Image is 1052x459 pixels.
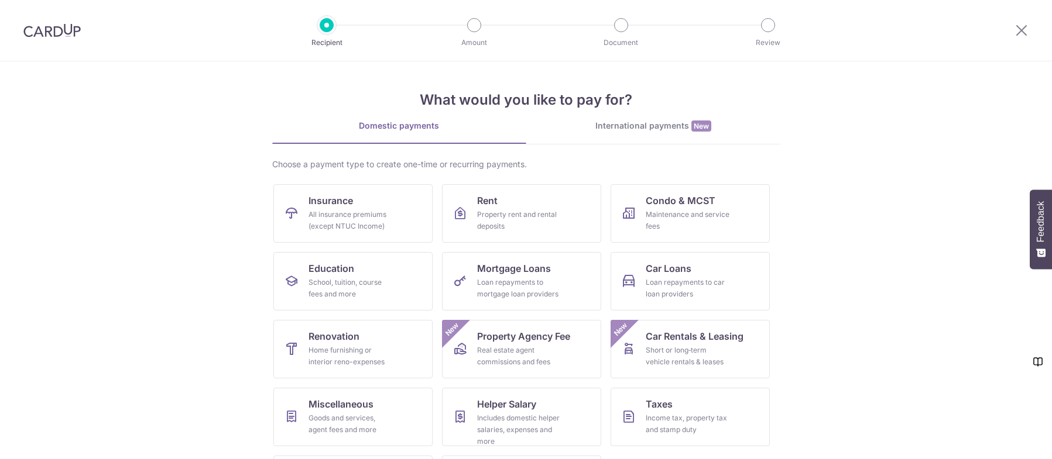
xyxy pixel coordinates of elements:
a: InsuranceAll insurance premiums (except NTUC Income) [273,184,433,243]
div: All insurance premiums (except NTUC Income) [309,209,393,232]
span: Condo & MCST [646,194,715,208]
span: Helper Salary [477,397,536,411]
a: RentProperty rent and rental deposits [442,184,601,243]
span: Renovation [309,329,359,343]
span: Car Rentals & Leasing [646,329,743,343]
p: Review [725,37,811,49]
p: Recipient [283,37,370,49]
span: Miscellaneous [309,397,373,411]
iframe: Opens a widget where you can find more information [977,424,1040,453]
div: Property rent and rental deposits [477,209,561,232]
a: Car Rentals & LeasingShort or long‑term vehicle rentals & leasesNew [611,320,770,378]
a: Helper SalaryIncludes domestic helper salaries, expenses and more [442,388,601,446]
a: Property Agency FeeReal estate agent commissions and feesNew [442,320,601,378]
span: New [442,320,461,339]
a: Mortgage LoansLoan repayments to mortgage loan providers [442,252,601,310]
span: Taxes [646,397,673,411]
a: RenovationHome furnishing or interior reno-expenses [273,320,433,378]
div: Loan repayments to car loan providers [646,277,730,300]
div: Short or long‑term vehicle rentals & leases [646,344,730,368]
span: Feedback [1036,201,1046,242]
span: Education [309,261,354,275]
span: Property Agency Fee [477,329,570,343]
a: Car LoansLoan repayments to car loan providers [611,252,770,310]
a: EducationSchool, tuition, course fees and more [273,252,433,310]
div: Maintenance and service fees [646,209,730,232]
div: Goods and services, agent fees and more [309,412,393,436]
span: Car Loans [646,261,691,275]
button: Feedback - Show survey [1030,189,1052,269]
div: Choose a payment type to create one-time or recurring payments. [272,158,780,170]
p: Document [578,37,664,49]
div: Home furnishing or interior reno-expenses [309,344,393,368]
div: Income tax, property tax and stamp duty [646,412,730,436]
div: Includes domestic helper salaries, expenses and more [477,412,561,447]
span: Insurance [309,194,353,208]
img: CardUp [23,23,81,37]
span: Mortgage Loans [477,261,551,275]
span: New [691,120,711,132]
div: Real estate agent commissions and fees [477,344,561,368]
div: Loan repayments to mortgage loan providers [477,277,561,300]
div: International payments [526,120,780,132]
div: Domestic payments [272,120,526,132]
p: Amount [431,37,518,49]
span: New [611,320,630,339]
div: School, tuition, course fees and more [309,277,393,300]
span: Rent [477,194,498,208]
a: MiscellaneousGoods and services, agent fees and more [273,388,433,446]
h4: What would you like to pay for? [272,89,780,111]
a: Condo & MCSTMaintenance and service fees [611,184,770,243]
a: TaxesIncome tax, property tax and stamp duty [611,388,770,446]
